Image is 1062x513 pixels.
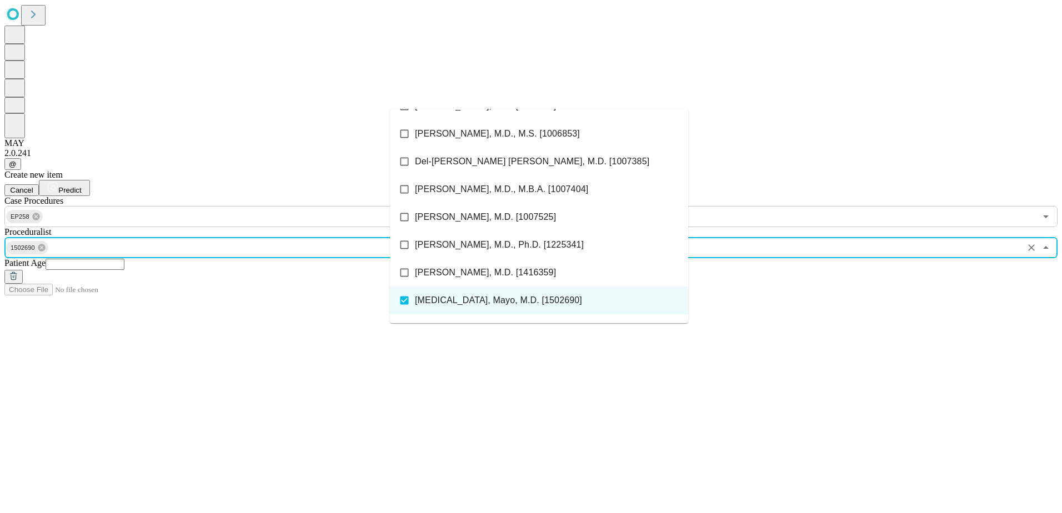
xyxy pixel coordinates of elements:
[4,184,39,196] button: Cancel
[4,196,63,205] span: Scheduled Procedure
[4,148,1058,158] div: 2.0.241
[4,227,51,237] span: Proceduralist
[415,210,556,224] span: [PERSON_NAME], M.D. [1007525]
[6,241,48,254] div: 1502690
[58,186,81,194] span: Predict
[4,258,46,268] span: Patient Age
[6,210,34,223] span: EP258
[1024,240,1039,255] button: Clear
[9,160,17,168] span: @
[4,158,21,170] button: @
[10,186,33,194] span: Cancel
[4,138,1058,148] div: MAY
[1038,209,1054,224] button: Open
[415,183,588,196] span: [PERSON_NAME], M.D., M.B.A. [1007404]
[415,294,582,307] span: [MEDICAL_DATA], Mayo, M.D. [1502690]
[4,170,63,179] span: Create new item
[415,266,556,279] span: [PERSON_NAME], M.D. [1416359]
[39,180,90,196] button: Predict
[6,242,39,254] span: 1502690
[415,127,580,140] span: [PERSON_NAME], M.D., M.S. [1006853]
[1038,240,1054,255] button: Close
[6,210,43,223] div: EP258
[415,321,556,335] span: [PERSON_NAME], M.D. [1677224]
[415,238,584,252] span: [PERSON_NAME], M.D., Ph.D. [1225341]
[415,155,649,168] span: Del-[PERSON_NAME] [PERSON_NAME], M.D. [1007385]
